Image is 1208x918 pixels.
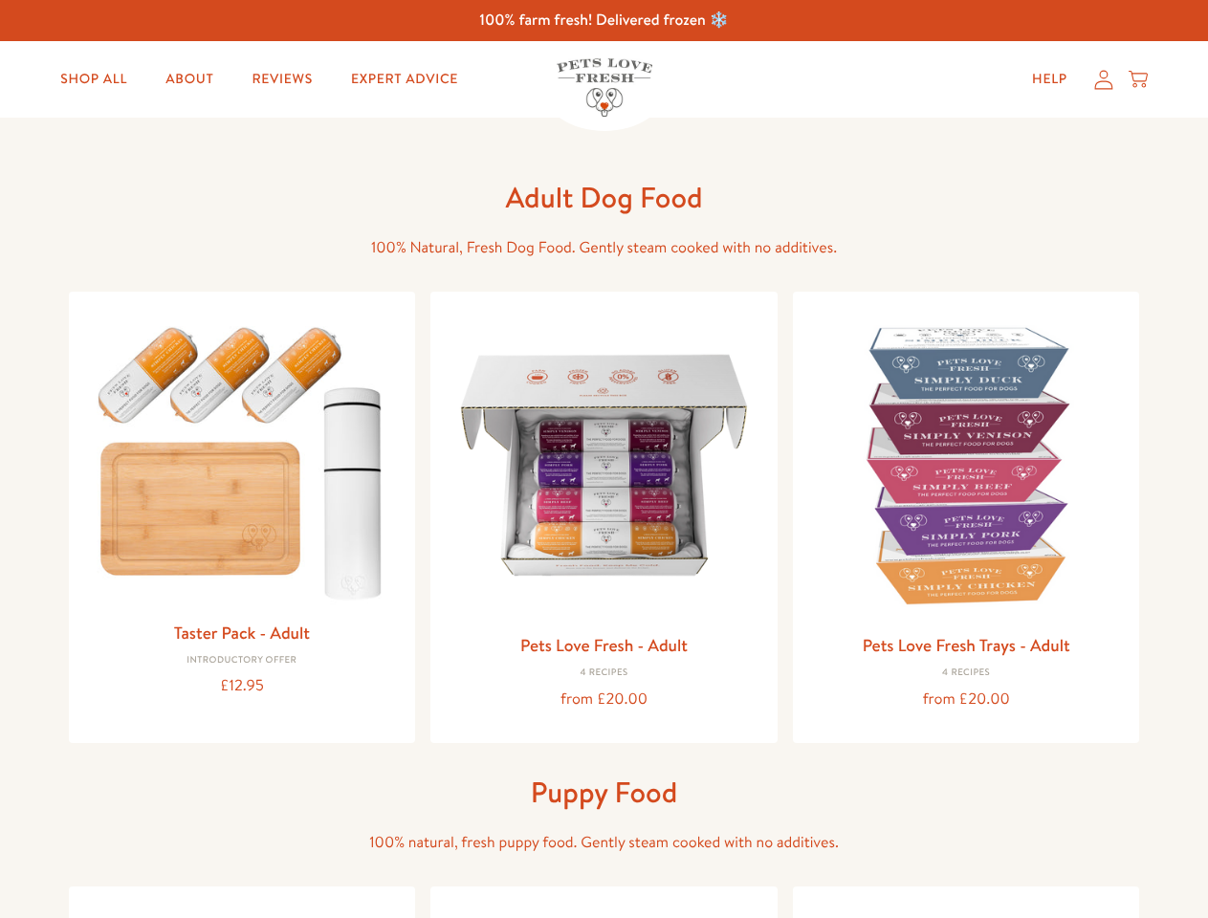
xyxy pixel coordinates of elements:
[1017,60,1083,98] a: Help
[446,667,762,679] div: 4 Recipes
[298,774,911,811] h1: Puppy Food
[84,307,401,610] img: Taster Pack - Adult
[371,237,837,258] span: 100% Natural, Fresh Dog Food. Gently steam cooked with no additives.
[298,179,911,216] h1: Adult Dog Food
[557,58,652,117] img: Pets Love Fresh
[520,633,688,657] a: Pets Love Fresh - Adult
[84,673,401,699] div: £12.95
[863,633,1070,657] a: Pets Love Fresh Trays - Adult
[808,667,1125,679] div: 4 Recipes
[236,60,327,98] a: Reviews
[336,60,473,98] a: Expert Advice
[150,60,229,98] a: About
[808,307,1125,623] img: Pets Love Fresh Trays - Adult
[808,687,1125,712] div: from £20.00
[45,60,143,98] a: Shop All
[369,832,839,853] span: 100% natural, fresh puppy food. Gently steam cooked with no additives.
[174,621,310,645] a: Taster Pack - Adult
[446,687,762,712] div: from £20.00
[84,655,401,667] div: Introductory Offer
[446,307,762,623] img: Pets Love Fresh - Adult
